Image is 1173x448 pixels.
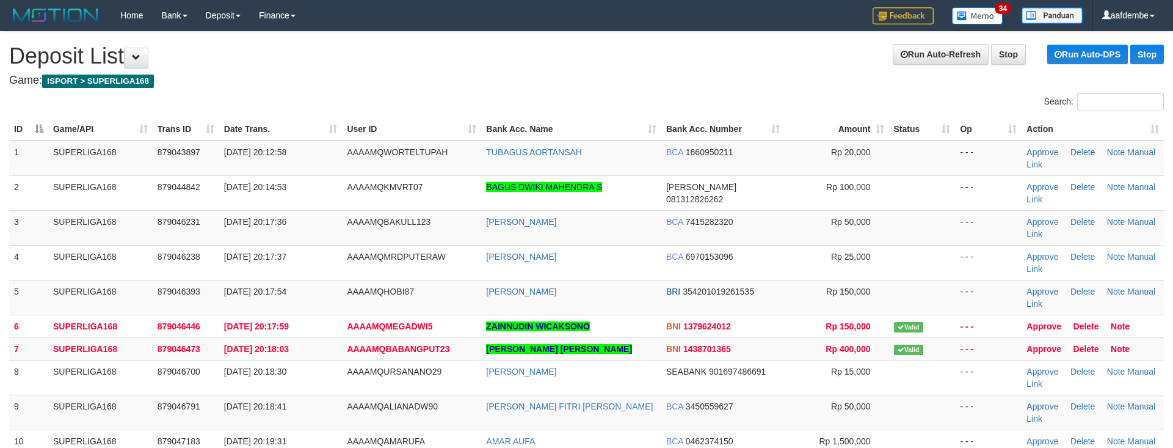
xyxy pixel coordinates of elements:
[666,287,680,296] span: BRI
[48,280,153,315] td: SUPERLIGA168
[347,344,449,354] span: AAAAMQBABANGPUT23
[1130,45,1164,64] a: Stop
[48,245,153,280] td: SUPERLIGA168
[666,217,683,227] span: BCA
[158,182,200,192] span: 879044842
[955,395,1022,430] td: - - -
[158,344,200,354] span: 879046473
[158,436,200,446] span: 879047183
[666,321,681,331] span: BNI
[158,321,200,331] span: 879046446
[1070,402,1095,411] a: Delete
[1107,436,1125,446] a: Note
[224,217,286,227] span: [DATE] 20:17:36
[224,321,289,331] span: [DATE] 20:17:59
[9,175,48,210] td: 2
[666,344,681,354] span: BNI
[1073,344,1099,354] a: Delete
[955,141,1022,176] td: - - -
[686,252,733,262] span: Copy 6970153096 to clipboard
[1107,252,1125,262] a: Note
[48,315,153,337] td: SUPERLIGA168
[9,360,48,395] td: 8
[347,436,425,446] span: AAAAMQAMARUFA
[486,287,556,296] a: [PERSON_NAME]
[1026,252,1058,262] a: Approve
[224,182,286,192] span: [DATE] 20:14:53
[666,367,706,376] span: SEABANK
[9,141,48,176] td: 1
[666,194,723,204] span: Copy 081312826262 to clipboard
[1107,287,1125,296] a: Note
[224,402,286,411] span: [DATE] 20:18:41
[1026,147,1155,169] a: Manual Link
[1077,93,1164,111] input: Search:
[873,7,934,24] img: Feedback.jpg
[666,436,683,446] span: BCA
[486,344,632,354] a: [PERSON_NAME] [PERSON_NAME]
[1070,287,1095,296] a: Delete
[1026,182,1155,204] a: Manual Link
[48,360,153,395] td: SUPERLIGA168
[1044,93,1164,111] label: Search:
[683,287,754,296] span: Copy 354201019261535 to clipboard
[481,118,661,141] th: Bank Acc. Name: activate to sort column ascending
[1026,287,1058,296] a: Approve
[1026,287,1155,309] a: Manual Link
[686,402,733,411] span: Copy 3450559627 to clipboard
[826,287,870,296] span: Rp 150,000
[1026,321,1061,331] a: Approve
[955,337,1022,360] td: - - -
[48,141,153,176] td: SUPERLIGA168
[1070,367,1095,376] a: Delete
[48,175,153,210] td: SUPERLIGA168
[224,252,286,262] span: [DATE] 20:17:37
[889,118,956,141] th: Status: activate to sort column ascending
[9,395,48,430] td: 9
[1107,182,1125,192] a: Note
[48,395,153,430] td: SUPERLIGA168
[955,280,1022,315] td: - - -
[347,367,441,376] span: AAAAMQURSANANO29
[486,217,556,227] a: [PERSON_NAME]
[347,147,448,157] span: AAAAMQWORTELTUPAH
[1026,147,1058,157] a: Approve
[893,44,989,65] a: Run Auto-Refresh
[683,321,731,331] span: Copy 1379624012 to clipboard
[158,367,200,376] span: 879046700
[661,118,785,141] th: Bank Acc. Number: activate to sort column ascending
[1026,182,1058,192] a: Approve
[1070,252,1095,262] a: Delete
[686,217,733,227] span: Copy 7415282320 to clipboard
[819,436,870,446] span: Rp 1,500,000
[1070,182,1095,192] a: Delete
[826,344,870,354] span: Rp 400,000
[1026,402,1155,424] a: Manual Link
[9,245,48,280] td: 4
[666,402,683,411] span: BCA
[224,344,289,354] span: [DATE] 20:18:03
[486,321,590,331] a: ZAINNUDIN WICAKSONO
[666,252,683,262] span: BCA
[342,118,481,141] th: User ID: activate to sort column ascending
[9,75,1164,87] h4: Game:
[991,44,1026,65] a: Stop
[158,402,200,411] span: 879046791
[831,402,871,411] span: Rp 50,000
[486,182,602,192] a: BAGUS DWIKI MAHENDRA S
[1107,217,1125,227] a: Note
[1026,367,1058,376] a: Approve
[686,147,733,157] span: Copy 1660950211 to clipboard
[219,118,343,141] th: Date Trans.: activate to sort column ascending
[153,118,219,141] th: Trans ID: activate to sort column ascending
[709,367,766,376] span: Copy 901697486691 to clipboard
[826,182,870,192] span: Rp 100,000
[9,280,48,315] td: 5
[1070,217,1095,227] a: Delete
[1107,147,1125,157] a: Note
[48,118,153,141] th: Game/API: activate to sort column ascending
[831,367,871,376] span: Rp 15,000
[486,147,582,157] a: TUBAGUS AORTANSAH
[347,182,423,192] span: AAAAMQKMVRT07
[1026,252,1155,274] a: Manual Link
